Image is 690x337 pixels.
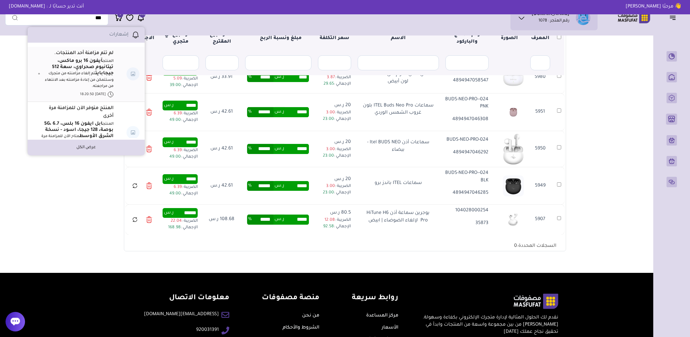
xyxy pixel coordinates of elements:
p: يوجرين سماعة أذن HiTune H6 Pro لإلغاء الضوضاء | ابيض [362,210,434,224]
span: 22.04 [171,219,182,223]
strong: المعرف [531,36,550,41]
a: 433 [137,14,145,22]
a: 9 [115,14,123,22]
h4: معلومات الاتصال [144,294,229,303]
p: 024-BUDS-NEO-PRO-PNK [445,96,489,111]
p: الإجمالي : [318,153,351,159]
img: 20250909141430900084.png [503,67,524,88]
a: مركز المساعدة [366,313,399,318]
strong: الاسم [391,36,406,41]
div: ر.س [163,137,198,147]
td: 42.61 ر.س [202,93,241,131]
td: 5980 [527,61,554,93]
a: الأسعار [382,325,399,330]
span: 0 [514,244,517,249]
p: 4894947046292 [445,149,489,156]
span: % [248,72,252,82]
span: 3.87 [327,75,335,80]
p: الضريبة : [318,146,351,153]
span: 49.00 [169,191,181,196]
strong: آيفون 16 برو ماكس، تيتانيوم صحراوي، سعة 512 جيجابايت [52,59,113,76]
span: % [248,181,252,191]
p: الضريبة : [163,147,198,154]
p: الإجمالي : [318,116,351,122]
p: الضريبة : [163,184,198,190]
p: 024-BUDS-NEO-PRO [445,136,489,144]
div: ر.س [163,101,198,110]
a: من نحن [302,313,319,318]
span: 168.98 [168,225,181,230]
td: 33.91 ر.س [202,61,241,93]
strong: مبلغ ونسبة الربح [255,36,302,41]
p: سماعات ITEL باندز برو [375,180,422,187]
p: 104028000254 [445,207,489,214]
span: 6.39 [174,185,182,190]
p: أنت تدير حسابًا لـ : [DOMAIN_NAME] [4,3,89,10]
p: 20 ر.س [318,139,351,146]
p: الضريبة : [163,110,198,117]
span: 12.08 [325,218,335,222]
img: eShop.sa [576,10,590,25]
p: 4894947058547 [445,77,489,84]
span: ر.س [275,181,285,191]
a: عرض الكل [76,145,96,150]
span: 6.39 [174,111,182,116]
img: 20250909141101580006.png [503,133,524,164]
h1: [DOMAIN_NAME] [532,11,570,18]
td: 5950 [527,131,554,167]
h4: منصة مصفوفات [262,294,319,303]
img: image-place-holder.png [126,67,139,80]
p: نقدم لك الحلول المثالية لإدارة متجرك الإلكتروني بكفاءة وسهولة. [PERSON_NAME] من بين مجموعة واسعة ... [419,314,558,336]
p: 4894947046285 [445,190,489,197]
span: 3.00 [326,110,335,115]
p: سماعات ITEL Buds Neo Pro بلون غروب الشمس الوردي [362,102,434,117]
p: إشعارات [109,31,128,38]
p: الضريبة : [318,183,351,190]
p: الإجمالي : [163,117,198,123]
td: 42.61 ر.س [202,131,241,167]
td: 5951 [527,93,554,131]
span: 23.00 [323,117,334,121]
p: الإجمالي : [163,154,198,160]
span: ر.س [275,144,285,154]
a: لم تتم مزامنة أحد المنتجات. [54,49,113,57]
span: 49.00 [169,155,181,159]
span: % [248,144,252,154]
p: المنتج تم إلغاء مزامنته من متجرك وستتمكن من إعادة مزامنته بعد الانتهاء من مراجعته. [41,58,113,90]
p: الضريبة : [318,109,351,116]
td: 5949 [527,167,554,204]
td: 5907 [527,204,554,235]
p: 20 ر.س [318,102,351,109]
span: ر.س [275,107,285,117]
a: 920031391 [196,327,219,334]
p: 20 ر.س [318,176,351,183]
p: الإجمالي : [318,190,351,196]
img: 20250909141054934456.png [503,176,524,196]
p: 👋 مرحبًا [PERSON_NAME] [621,3,686,10]
p: الإجمالي : [318,223,351,230]
span: 23.00 [323,190,334,195]
p: الضريبة : [318,74,351,81]
div: ر.س [163,208,198,218]
a: [EMAIL_ADDRESS][DOMAIN_NAME] [144,311,219,318]
strong: ابل ايفون 16 بلس، 5G، 6.7 بوصة، 128 جيجا، اسود - نسخة الشرق الأوسط [44,121,113,139]
span: 6.39 [174,148,182,153]
p: الضريبة : [318,217,351,223]
p: الإجمالي : [163,82,198,89]
p: المنتج متاح الآن للمزامنة مرة أخرى باستخدام رابط علامة التبويب: [38,121,113,152]
span: ر.س [275,215,285,224]
span: 433 [140,12,145,18]
span: % [248,107,252,117]
p: الإجمالي : [318,81,351,87]
p: الإجمالي : [163,224,198,231]
p: 80.5 ر.س [318,209,351,217]
a: المنتج متوفر الآن للمزامنة مرة أخرى [38,105,113,120]
p: [DATE] 18:20:50 [80,91,106,98]
a: الشروط والأحكام [283,325,319,330]
img: 2025-09-25-68d56febd3efd.png [503,102,524,122]
td: 108.68 ر.س [202,204,241,235]
span: 3.00 [326,147,335,152]
span: 5.09 [173,77,182,81]
p: رقم المتجر : 1078 [539,18,570,24]
p: 35873 [445,220,489,227]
